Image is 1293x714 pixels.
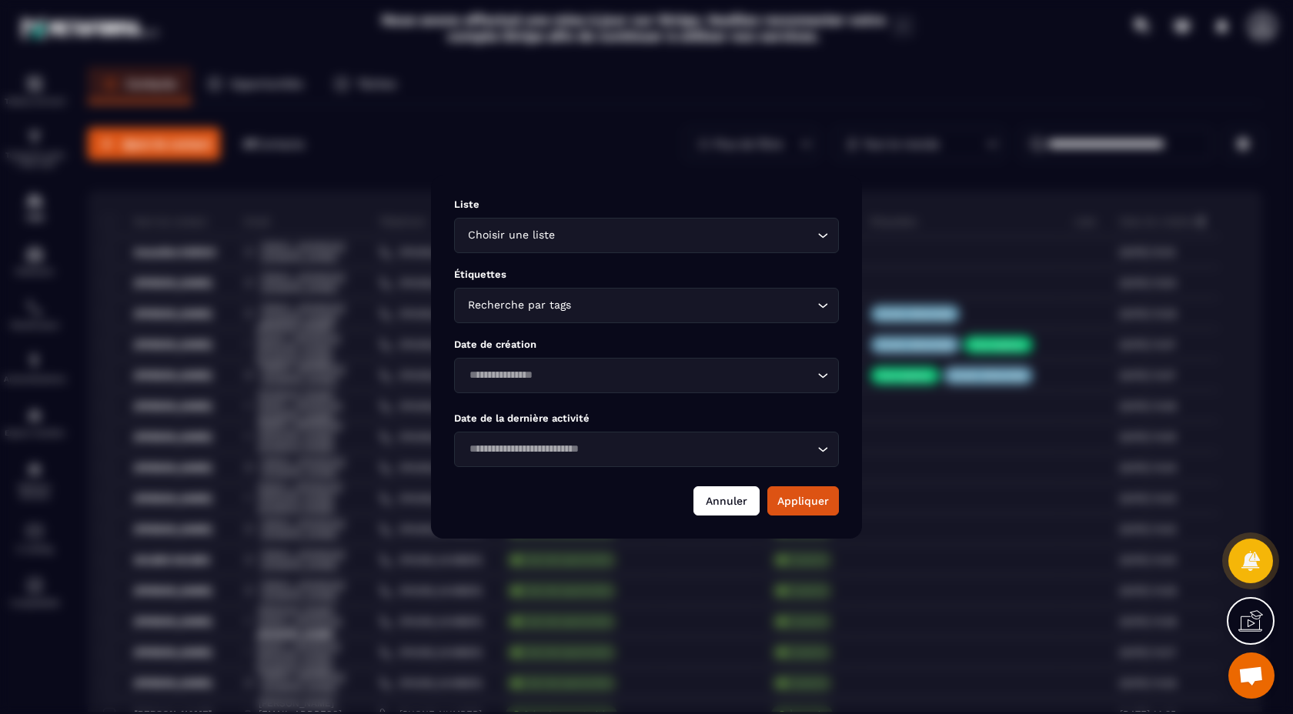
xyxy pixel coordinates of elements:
[454,339,839,350] p: Date de création
[454,288,839,323] div: Search for option
[1228,652,1275,699] a: Ouvrir le chat
[454,269,839,280] p: Étiquettes
[767,486,839,515] button: Appliquer
[454,358,839,393] div: Search for option
[454,199,839,210] p: Liste
[454,412,839,424] p: Date de la dernière activité
[464,367,814,384] input: Search for option
[454,218,839,253] div: Search for option
[693,486,760,515] button: Annuler
[454,432,839,467] div: Search for option
[464,227,558,244] span: Choisir une liste
[464,297,574,314] span: Recherche par tags
[558,227,814,244] input: Search for option
[574,297,814,314] input: Search for option
[464,441,814,458] input: Search for option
